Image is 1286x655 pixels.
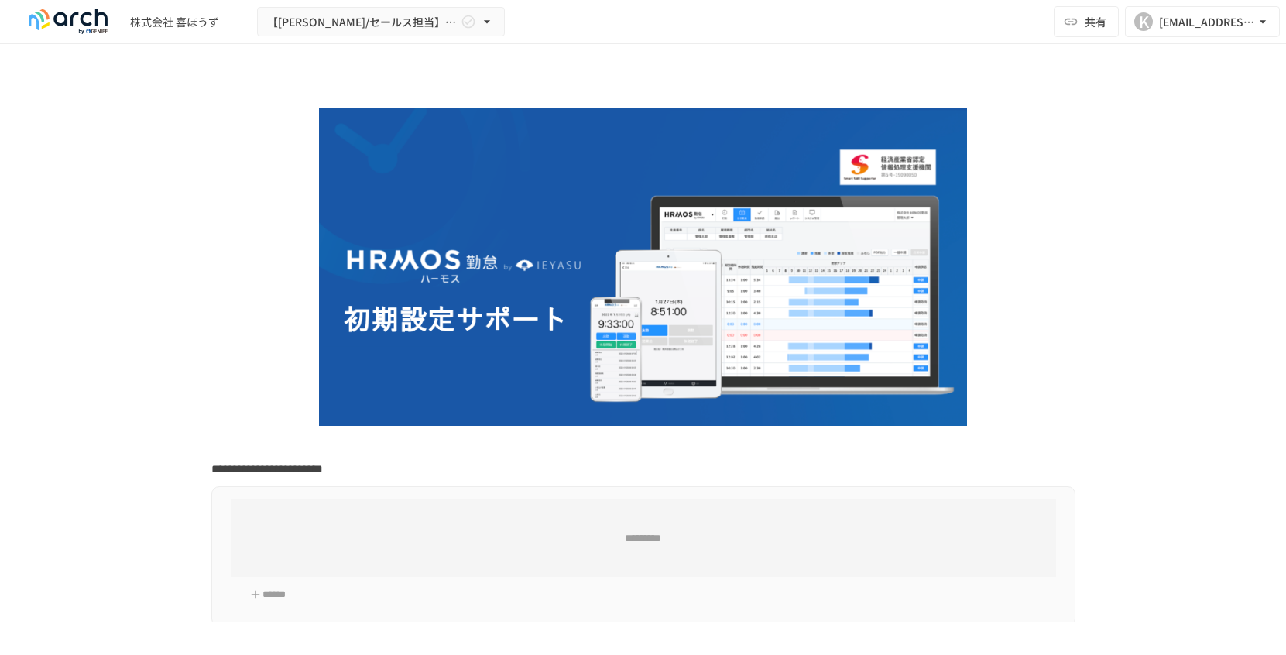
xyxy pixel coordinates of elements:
div: 株式会社 喜ほうず [130,14,219,30]
div: [EMAIL_ADDRESS][DOMAIN_NAME] [1159,12,1255,32]
button: 共有 [1054,6,1119,37]
img: GdztLVQAPnGLORo409ZpmnRQckwtTrMz8aHIKJZF2AQ [319,108,967,426]
button: K[EMAIL_ADDRESS][DOMAIN_NAME] [1125,6,1280,37]
button: 【[PERSON_NAME]/セールス担当】株式会社喜ほうず様_初期設定サポート [257,7,505,37]
img: logo-default@2x-9cf2c760.svg [19,9,118,34]
div: K [1134,12,1153,31]
span: 【[PERSON_NAME]/セールス担当】株式会社喜ほうず様_初期設定サポート [267,12,458,32]
span: 共有 [1085,13,1106,30]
